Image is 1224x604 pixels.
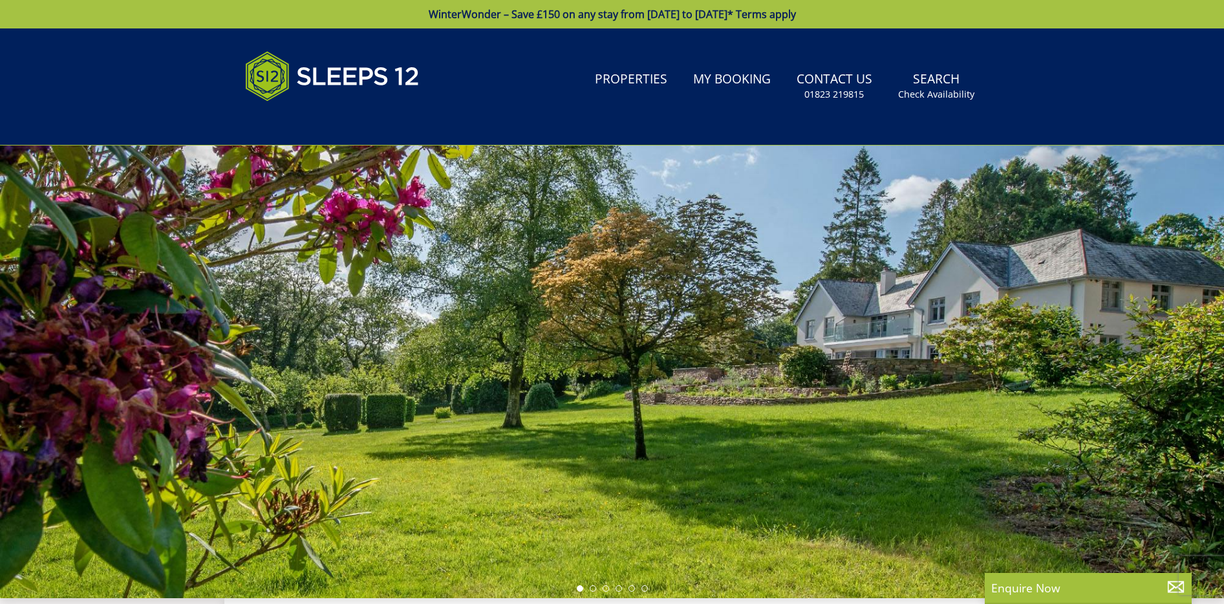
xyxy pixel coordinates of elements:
[804,88,864,101] small: 01823 219815
[791,65,877,107] a: Contact Us01823 219815
[991,579,1185,596] p: Enquire Now
[893,65,980,107] a: SearchCheck Availability
[688,65,776,94] a: My Booking
[239,116,374,127] iframe: Customer reviews powered by Trustpilot
[898,88,974,101] small: Check Availability
[245,44,420,109] img: Sleeps 12
[590,65,672,94] a: Properties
